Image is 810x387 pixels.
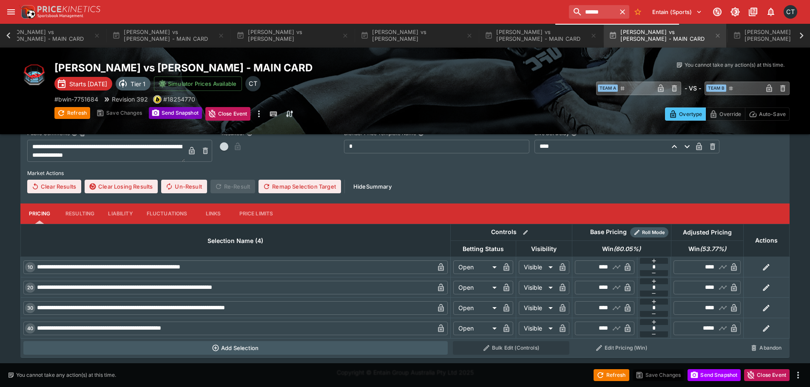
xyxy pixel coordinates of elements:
[59,203,101,224] button: Resulting
[254,107,264,121] button: more
[519,322,556,335] div: Visible
[131,79,145,88] p: Tier 1
[705,107,745,121] button: Override
[259,180,341,193] button: Remap Selection Target
[746,341,787,355] button: Abandon
[37,14,83,18] img: Sportsbook Management
[763,4,779,20] button: Notifications
[679,110,702,119] p: Overtype
[161,180,207,193] button: Un-Result
[519,301,556,315] div: Visible
[745,107,790,121] button: Auto-Save
[210,180,255,193] span: Re-Result
[69,79,107,88] p: Starts [DATE]
[594,369,629,381] button: Refresh
[154,76,242,91] button: Simulator Prices Available
[16,371,116,379] p: You cannot take any action(s) at this time.
[140,203,194,224] button: Fluctuations
[149,107,202,119] button: Send Snapshot
[26,264,34,270] span: 10
[679,244,736,254] span: Win(53.77%)
[522,244,566,254] span: Visibility
[101,203,139,224] button: Liability
[781,3,800,21] button: Cameron Tarver
[569,5,616,19] input: search
[700,244,726,254] em: ( 53.77 %)
[706,85,726,92] span: Team B
[685,61,784,69] p: You cannot take any action(s) at this time.
[355,24,478,48] button: [PERSON_NAME] vs [PERSON_NAME]
[348,180,397,193] button: HideSummary
[520,227,531,238] button: Bulk edit
[54,107,90,119] button: Refresh
[19,3,36,20] img: PriceKinetics Logo
[685,84,701,93] h6: - VS -
[587,227,630,237] div: Base Pricing
[671,224,743,240] th: Adjusted Pricing
[598,85,618,92] span: Team A
[519,260,556,274] div: Visible
[54,61,422,74] h2: Copy To Clipboard
[112,95,148,104] p: Revision 392
[793,370,803,380] button: more
[630,227,668,237] div: Show/hide Price Roll mode configuration.
[26,325,35,331] span: 40
[26,305,35,311] span: 30
[54,95,98,104] p: Copy To Clipboard
[574,341,668,355] button: Edit Pricing (Win)
[37,6,100,12] img: PriceKinetics
[153,96,161,103] img: bwin.png
[245,76,261,91] div: Cameron Tarver
[233,203,280,224] button: Price Limits
[205,107,251,121] button: Close Event
[614,244,641,254] em: ( 60.05 %)
[3,4,19,20] button: open drawer
[453,301,500,315] div: Open
[710,4,725,20] button: Connected to PK
[647,5,707,19] button: Select Tenant
[688,369,741,381] button: Send Snapshot
[453,281,500,294] div: Open
[728,4,743,20] button: Toggle light/dark mode
[604,24,726,48] button: [PERSON_NAME] vs [PERSON_NAME] - MAIN CARD
[743,224,789,257] th: Actions
[153,95,162,104] div: bwin
[198,236,273,246] span: Selection Name (4)
[639,229,668,236] span: Roll Mode
[519,281,556,294] div: Visible
[631,5,645,19] button: No Bookmarks
[453,322,500,335] div: Open
[453,341,569,355] button: Bulk Edit (Controls)
[745,4,761,20] button: Documentation
[665,107,790,121] div: Start From
[480,24,602,48] button: [PERSON_NAME] vs [PERSON_NAME] - MAIN CARD
[593,244,650,254] span: Win(60.05%)
[27,167,783,180] label: Market Actions
[744,369,790,381] button: Close Event
[719,110,741,119] p: Override
[194,203,233,224] button: Links
[23,341,448,355] button: Add Selection
[20,61,48,88] img: mma.png
[759,110,786,119] p: Auto-Save
[453,260,500,274] div: Open
[20,203,59,224] button: Pricing
[784,5,797,19] div: Cameron Tarver
[163,95,195,104] p: Copy To Clipboard
[107,24,230,48] button: [PERSON_NAME] vs [PERSON_NAME] - MAIN CARD
[231,24,354,48] button: [PERSON_NAME] vs [PERSON_NAME]
[27,180,81,193] button: Clear Results
[26,285,35,291] span: 20
[85,180,158,193] button: Clear Losing Results
[453,244,513,254] span: Betting Status
[665,107,706,121] button: Overtype
[450,224,572,240] th: Controls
